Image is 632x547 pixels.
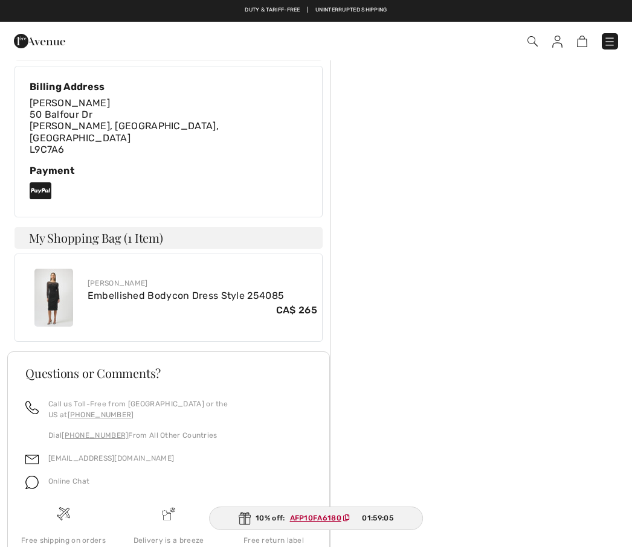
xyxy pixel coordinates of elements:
div: [PERSON_NAME] [88,278,317,289]
p: Dial From All Other Countries [48,430,312,441]
span: Online Chat [48,477,89,485]
span: 01:59:05 [362,513,393,523]
img: call [25,401,39,414]
img: Shopping Bag [577,36,587,47]
ins: AFP10FA6180 [290,514,341,522]
img: Free shipping on orders over $99 [57,507,70,520]
span: [PERSON_NAME] [30,97,110,109]
img: email [25,453,39,466]
span: 50 Balfour Dr [PERSON_NAME], [GEOGRAPHIC_DATA], [GEOGRAPHIC_DATA] L9C7A6 [30,109,219,155]
img: Menu [604,36,616,48]
a: Embellished Bodycon Dress Style 254085 [88,290,284,301]
img: Delivery is a breeze since we pay the duties! [162,507,175,520]
img: Gift.svg [239,512,251,525]
h4: My Shopping Bag (1 Item) [15,227,323,249]
div: Payment [30,165,308,176]
img: My Info [552,36,563,48]
div: Billing Address [30,81,308,92]
img: 1ère Avenue [14,29,65,53]
a: 1ère Avenue [14,34,65,46]
img: Embellished Bodycon Dress Style 254085 [34,269,73,327]
a: [EMAIL_ADDRESS][DOMAIN_NAME] [48,454,174,462]
img: chat [25,476,39,489]
a: [PHONE_NUMBER] [62,431,128,440]
span: CA$ 265 [276,303,317,318]
div: 10% off: [209,507,423,530]
a: Duty & tariff-free | Uninterrupted shipping [245,7,387,13]
img: Search [527,36,538,46]
a: [PHONE_NUMBER] [68,411,134,419]
p: Call us Toll-Free from [GEOGRAPHIC_DATA] or the US at [48,398,312,420]
h3: Questions or Comments? [25,367,312,379]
